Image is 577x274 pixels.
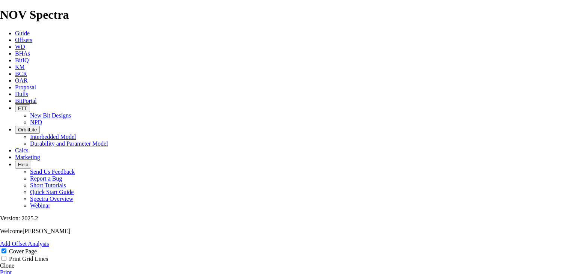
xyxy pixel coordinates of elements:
[30,196,73,202] a: Spectra Overview
[30,112,71,119] a: New Bit Designs
[15,50,30,57] a: BHAs
[30,169,75,175] a: Send Us Feedback
[15,64,25,70] a: KM
[15,147,29,154] a: Calcs
[30,119,42,125] a: NPD
[15,57,29,63] a: BitIQ
[15,84,36,90] a: Proposal
[30,182,66,188] a: Short Tutorials
[23,228,70,234] span: [PERSON_NAME]
[15,161,31,169] button: Help
[15,30,30,36] a: Guide
[15,44,25,50] a: WD
[30,134,76,140] a: Interbedded Model
[30,202,50,209] a: Webinar
[15,154,40,160] a: Marketing
[18,162,28,167] span: Help
[15,37,32,43] a: Offsets
[18,127,37,132] span: OrbitLite
[15,71,27,77] a: BCR
[15,77,28,84] a: OAR
[15,126,40,134] button: OrbitLite
[9,248,37,254] label: Cover Page
[15,98,37,104] a: BitPortal
[30,189,74,195] a: Quick Start Guide
[9,256,48,262] label: Print Grid Lines
[15,104,30,112] button: FTT
[30,140,108,147] a: Durability and Parameter Model
[18,105,27,111] span: FTT
[15,91,28,97] a: Dulls
[30,175,62,182] a: Report a Bug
